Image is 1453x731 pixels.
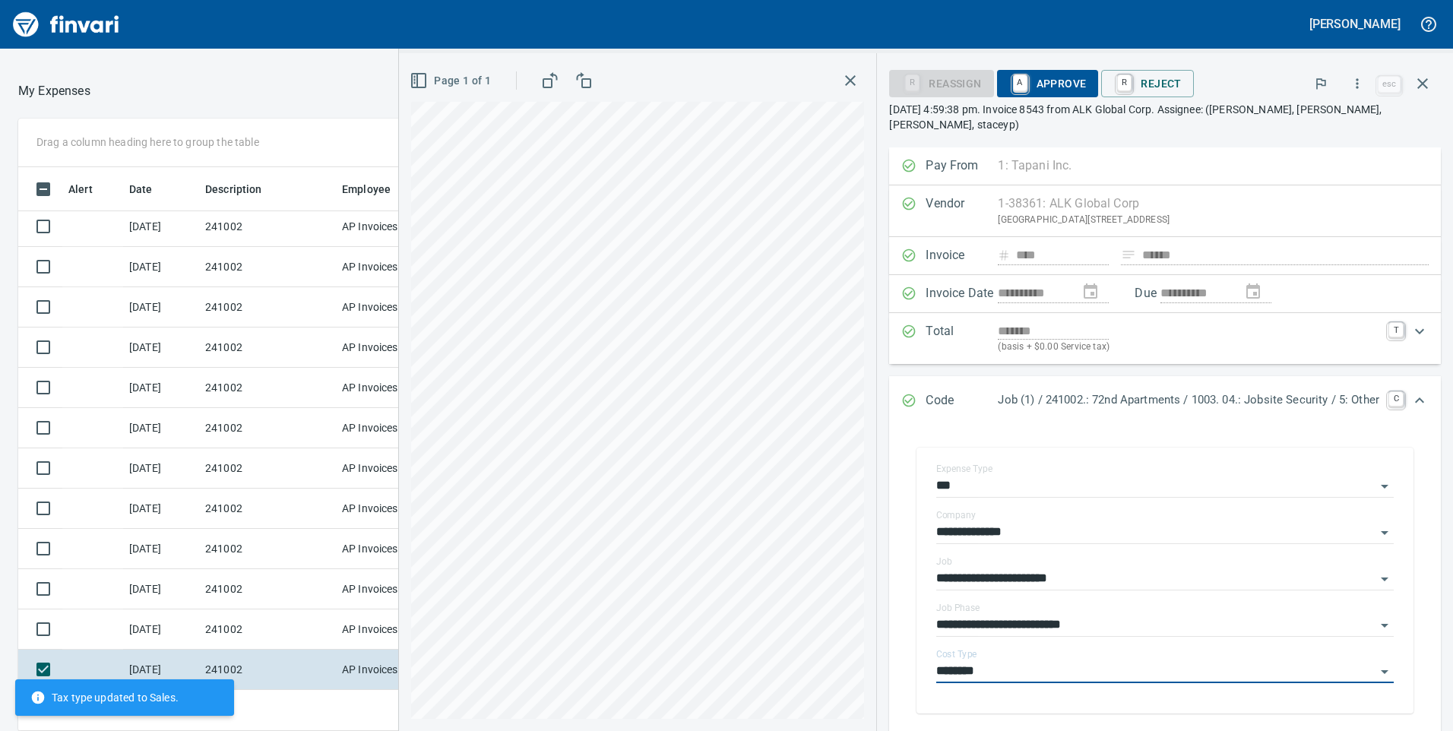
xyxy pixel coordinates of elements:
[1388,391,1404,407] a: C
[936,464,992,473] label: Expense Type
[123,207,199,247] td: [DATE]
[18,82,90,100] p: My Expenses
[998,391,1379,409] p: Job (1) / 241002.: 72nd Apartments / 1003. 04.: Jobsite Security / 5: Other
[123,609,199,650] td: [DATE]
[199,609,336,650] td: 241002
[1341,67,1374,100] button: More
[936,511,976,520] label: Company
[205,180,262,198] span: Description
[199,529,336,569] td: 241002
[1374,65,1441,102] span: Close invoice
[936,650,977,659] label: Cost Type
[18,82,90,100] nav: breadcrumb
[1101,70,1193,97] button: RReject
[336,569,450,609] td: AP Invoices
[1117,74,1132,91] a: R
[997,70,1099,97] button: AApprove
[123,408,199,448] td: [DATE]
[336,247,450,287] td: AP Invoices
[336,650,450,690] td: AP Invoices
[336,489,450,529] td: AP Invoices
[342,180,410,198] span: Employee
[336,287,450,328] td: AP Invoices
[1309,16,1401,32] h5: [PERSON_NAME]
[1306,12,1404,36] button: [PERSON_NAME]
[1374,568,1395,590] button: Open
[336,448,450,489] td: AP Invoices
[199,408,336,448] td: 241002
[68,180,112,198] span: Alert
[199,247,336,287] td: 241002
[926,391,998,411] p: Code
[123,569,199,609] td: [DATE]
[199,448,336,489] td: 241002
[336,328,450,368] td: AP Invoices
[342,180,391,198] span: Employee
[336,207,450,247] td: AP Invoices
[998,340,1379,355] p: (basis + $0.00 Service tax)
[199,569,336,609] td: 241002
[936,557,952,566] label: Job
[1009,71,1087,97] span: Approve
[123,247,199,287] td: [DATE]
[199,368,336,408] td: 241002
[889,376,1441,426] div: Expand
[926,322,998,355] p: Total
[199,287,336,328] td: 241002
[199,207,336,247] td: 241002
[889,76,993,89] div: Reassign
[129,180,153,198] span: Date
[1388,322,1404,337] a: T
[123,368,199,408] td: [DATE]
[336,408,450,448] td: AP Invoices
[936,603,980,612] label: Job Phase
[1378,76,1401,93] a: esc
[1374,615,1395,636] button: Open
[123,650,199,690] td: [DATE]
[1304,67,1337,100] button: Flag
[1374,522,1395,543] button: Open
[123,529,199,569] td: [DATE]
[413,71,491,90] span: Page 1 of 1
[68,180,93,198] span: Alert
[129,180,173,198] span: Date
[30,690,179,705] span: Tax type updated to Sales.
[336,529,450,569] td: AP Invoices
[336,609,450,650] td: AP Invoices
[889,313,1441,364] div: Expand
[123,448,199,489] td: [DATE]
[1374,476,1395,497] button: Open
[199,489,336,529] td: 241002
[205,180,282,198] span: Description
[1374,661,1395,682] button: Open
[336,368,450,408] td: AP Invoices
[9,6,123,43] img: Finvari
[123,328,199,368] td: [DATE]
[123,287,199,328] td: [DATE]
[199,328,336,368] td: 241002
[123,489,199,529] td: [DATE]
[1113,71,1181,97] span: Reject
[407,67,497,95] button: Page 1 of 1
[199,650,336,690] td: 241002
[889,102,1441,132] p: [DATE] 4:59:38 pm. Invoice 8543 from ALK Global Corp. Assignee: ([PERSON_NAME], [PERSON_NAME], [P...
[1013,74,1027,91] a: A
[36,134,259,150] p: Drag a column heading here to group the table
